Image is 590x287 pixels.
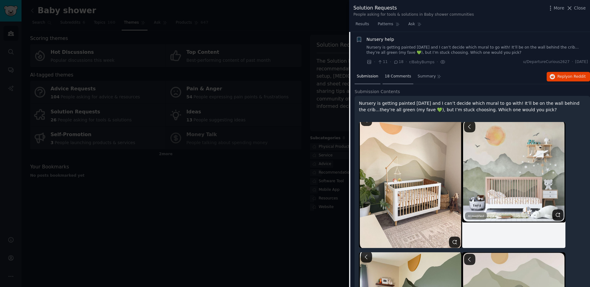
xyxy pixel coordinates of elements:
[390,59,391,65] span: ·
[574,5,586,11] span: Close
[406,59,407,65] span: ·
[547,5,564,11] button: More
[409,60,435,64] span: r/BabyBumps
[356,22,369,27] span: Results
[575,59,588,65] span: [DATE]
[554,5,564,11] span: More
[359,122,462,248] img: Nursery help
[572,59,573,65] span: ·
[406,19,424,32] a: Ask
[557,74,586,80] span: Reply
[353,19,371,32] a: Results
[355,88,400,95] span: Submission Contents
[353,12,474,18] div: People asking for tools & solutions in Baby shower communities
[359,100,586,113] p: Nursery is getting painted [DATE] and I can’t decide which mural to go with! It’ll be on the wall...
[385,74,411,79] span: 18 Comments
[377,59,387,65] span: 11
[367,45,588,56] a: Nursery is getting painted [DATE] and I can’t decide which mural to go with! It’ll be on the wall...
[378,22,393,27] span: Patterns
[374,59,375,65] span: ·
[568,74,586,79] span: on Reddit
[393,59,403,65] span: 18
[462,122,565,222] img: Nursery help
[547,72,590,82] button: Replyon Reddit
[353,4,474,12] div: Solution Requests
[437,59,438,65] span: ·
[357,74,378,79] span: Submission
[566,5,586,11] button: Close
[367,36,394,43] a: Nursery help
[418,74,436,79] span: Summary
[408,22,415,27] span: Ask
[523,59,570,65] span: u/DepartureCurious2627
[376,19,402,32] a: Patterns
